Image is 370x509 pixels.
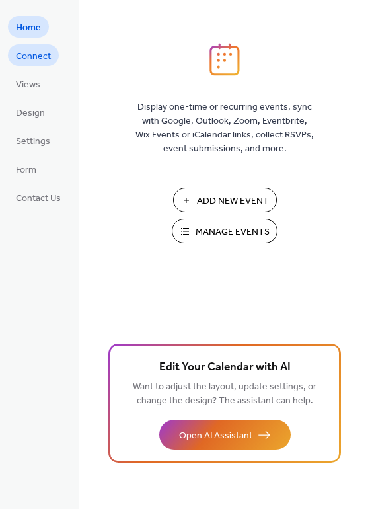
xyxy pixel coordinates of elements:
span: Display one-time or recurring events, sync with Google, Outlook, Zoom, Eventbrite, Wix Events or ... [135,100,314,156]
span: Home [16,21,41,35]
span: Add New Event [197,194,269,208]
span: Connect [16,50,51,63]
button: Manage Events [172,219,277,243]
span: Design [16,106,45,120]
button: Add New Event [173,188,277,212]
span: Contact Us [16,192,61,206]
a: Contact Us [8,186,69,208]
img: logo_icon.svg [209,43,240,76]
a: Views [8,73,48,95]
span: Form [16,163,36,177]
a: Settings [8,130,58,151]
button: Open AI Assistant [159,420,291,450]
span: Manage Events [196,225,270,239]
a: Form [8,158,44,180]
span: Edit Your Calendar with AI [159,358,291,377]
span: Want to adjust the layout, update settings, or change the design? The assistant can help. [133,378,316,410]
a: Design [8,101,53,123]
span: Views [16,78,40,92]
a: Connect [8,44,59,66]
span: Open AI Assistant [179,429,252,443]
a: Home [8,16,49,38]
span: Settings [16,135,50,149]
